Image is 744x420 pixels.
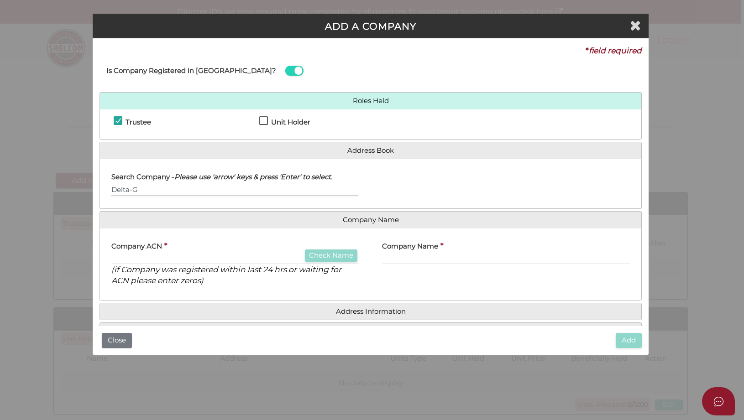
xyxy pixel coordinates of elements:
a: Address Book [107,147,634,155]
button: Add [616,333,642,348]
h4: Search Company - [111,173,332,181]
button: Close [102,333,132,348]
i: (if Company was registered within last 24 hrs or waiting for ACN please enter zeros) [111,264,341,285]
input: Search Addressbook [111,185,359,195]
a: Address Information [107,308,634,316]
i: Please use 'arrow' keys & press 'Enter' to select. [174,172,332,181]
h4: Company Name [382,243,438,250]
a: Company Name [107,216,634,224]
button: Open asap [702,387,735,415]
button: Check Name [305,249,357,262]
h4: Company ACN [111,243,162,250]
